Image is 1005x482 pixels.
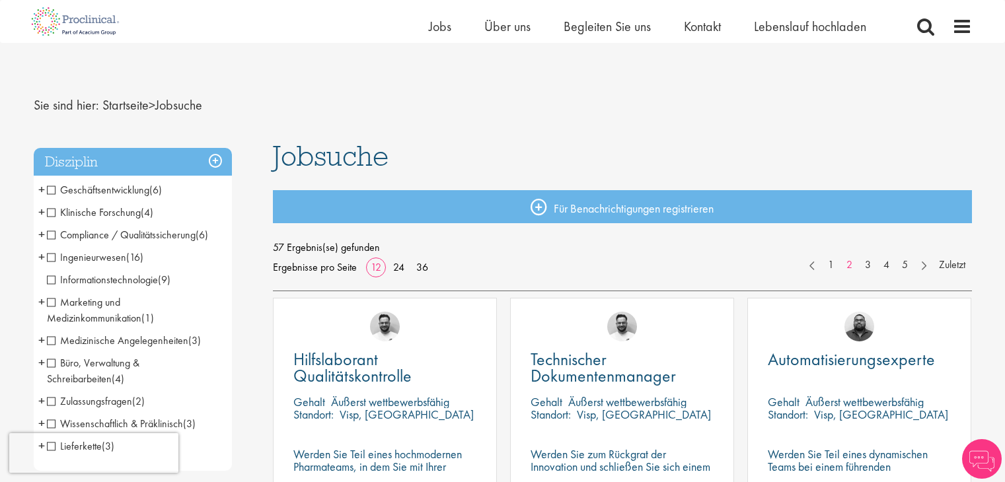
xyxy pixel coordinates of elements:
[902,258,908,271] font: 5
[141,205,153,219] font: (4)
[158,273,170,287] font: (9)
[273,260,357,274] font: Ergebnisse pro Seite
[564,18,651,35] a: Begleiten Sie uns
[47,228,208,242] span: Compliance / Qualitätssicherung
[962,439,1002,479] img: Chatbot
[531,348,676,387] font: Technischer Dokumentenmanager
[293,348,412,387] font: Hilfslaborant Qualitätskontrolle
[47,356,139,386] span: Büro, Verwaltung & Schreibarbeiten
[340,407,474,422] font: Visp, [GEOGRAPHIC_DATA]
[112,372,124,386] font: (4)
[47,417,196,430] span: Wissenschaftlich & Präklinisch
[814,407,948,422] font: Visp, [GEOGRAPHIC_DATA]
[141,311,154,325] font: (1)
[768,351,951,368] a: Automatisierungsexperte
[846,258,852,271] font: 2
[60,183,149,197] font: Geschäftsentwicklung
[34,96,99,114] font: Sie sind hier:
[60,394,132,408] font: Zulassungsfragen
[293,394,325,409] font: Gehalt
[429,18,451,35] a: Jobs
[47,273,170,287] span: Informationstechnologie
[196,228,208,242] font: (6)
[331,394,449,409] font: Äußerst wettbewerbsfähig
[60,333,188,347] font: Medizinische Angelegenheiten
[768,407,808,422] font: Standort:
[149,183,162,197] font: (6)
[370,312,400,341] img: Emile De Beer
[60,417,183,430] font: Wissenschaftlich & Präklinisch
[577,407,711,422] font: Visp, [GEOGRAPHIC_DATA]
[821,258,840,273] a: 1
[754,18,866,35] a: Lebenslauf hochladen
[183,417,196,430] font: (3)
[273,240,380,254] font: 57 Ergebnis(se) gefunden
[568,394,687,409] font: Äußerst wettbewerbsfähig
[684,18,721,35] a: Kontakt
[554,201,714,216] font: Für Benachrichtigungen registrieren
[895,258,914,273] a: 5
[393,260,404,274] font: 24
[47,333,201,347] span: Medizinische Angelegenheiten
[389,260,409,274] a: 24
[47,250,143,264] span: Maschinenbau
[34,148,232,176] div: Disziplin
[877,258,896,273] a: 4
[484,18,531,35] a: Über uns
[531,394,562,409] font: Gehalt
[149,96,155,114] font: >
[126,250,143,264] font: (16)
[47,295,154,325] span: Marketing und Medizinkommunikation
[9,433,178,473] iframe: reCAPTCHA
[155,96,202,114] font: Jobsuche
[60,250,126,264] font: Ingenieurwesen
[768,394,800,409] font: Gehalt
[132,394,145,408] font: (2)
[47,205,153,219] span: Klinische Forschung
[102,96,149,114] a: breadcrumb link
[60,205,141,219] font: Klinische Forschung
[47,183,162,197] span: Geschäftsentwicklung
[840,258,859,273] a: 2
[939,258,965,271] font: Zuletzt
[858,258,877,273] a: 3
[47,295,141,325] font: Marketing und Medizinkommunikation
[45,153,98,170] font: Disziplin
[531,407,571,422] font: Standort:
[102,96,149,114] font: Startseite
[188,333,201,347] font: (3)
[531,351,714,384] a: Technischer Dokumentenmanager
[932,258,972,273] a: Zuletzt
[607,312,637,341] img: Emile De Beer
[60,273,158,287] font: Informationstechnologie
[366,260,386,274] a: 12
[60,228,196,242] font: Compliance / Qualitätssicherung
[293,407,334,422] font: Standort:
[844,312,874,341] img: Ashley Bennett
[768,348,935,370] font: Automatisierungsexperte
[883,258,889,271] font: 4
[828,258,834,271] font: 1
[293,351,476,384] a: Hilfslaborant Qualitätskontrolle
[412,260,433,274] a: 36
[805,394,924,409] font: Äußerst wettbewerbsfähig
[273,138,389,174] font: Jobsuche
[416,260,428,274] font: 36
[47,394,145,408] span: Zulassungsfragen
[865,258,871,271] font: 3
[273,190,972,223] a: Für Benachrichtigungen registrieren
